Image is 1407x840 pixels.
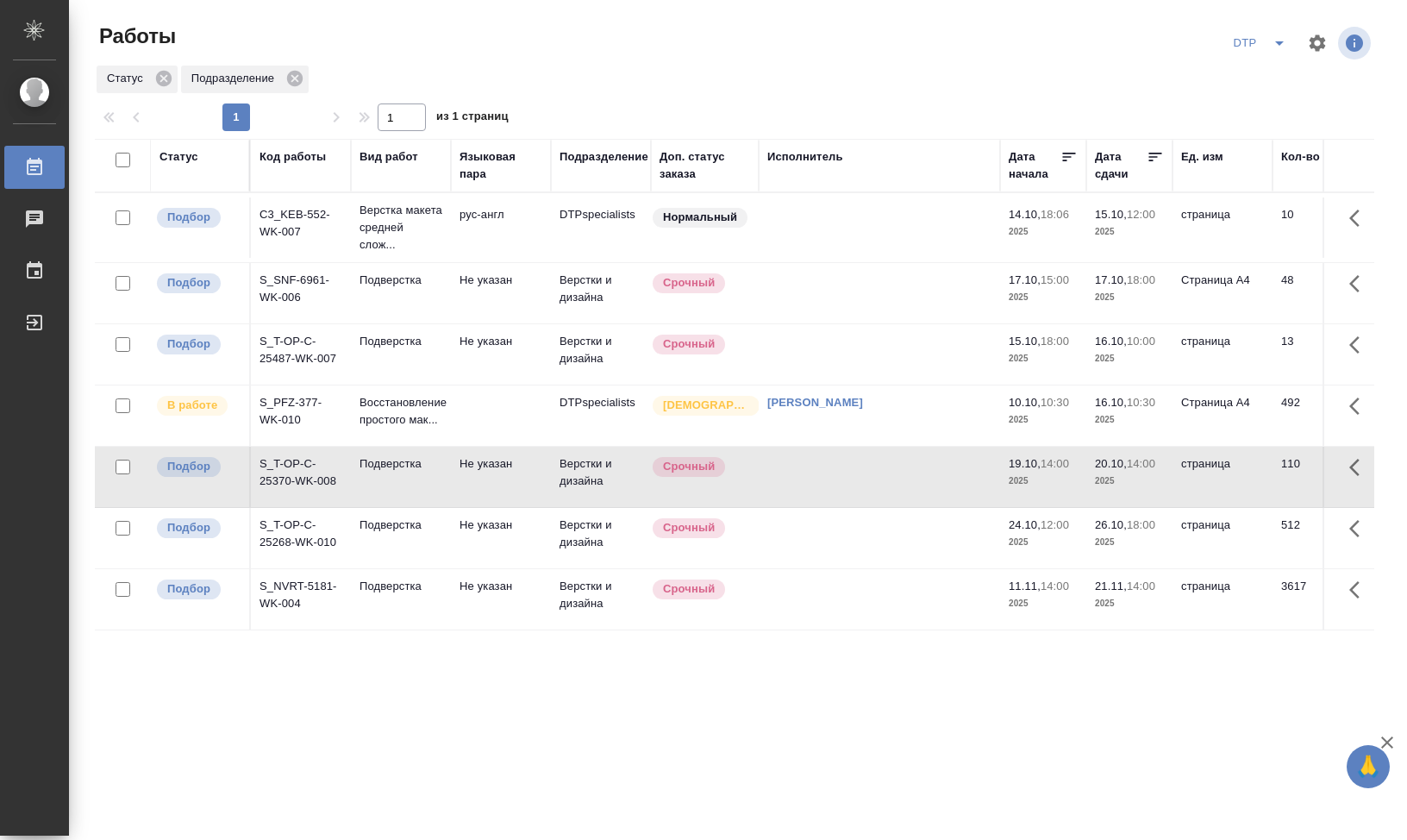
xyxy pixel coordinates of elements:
p: 21.11, [1095,580,1127,592]
p: Срочный [663,458,715,475]
div: Языковая пара [460,148,542,183]
p: 17.10, [1095,273,1127,286]
td: S_T-OP-C-25370-WK-008 [251,447,351,507]
p: Статус [107,70,149,87]
div: Дата сдачи [1095,148,1147,183]
button: Здесь прячутся важные кнопки [1339,447,1380,488]
p: 26.10, [1095,518,1127,531]
div: Можно подбирать исполнителей [155,578,241,601]
button: Здесь прячутся важные кнопки [1339,569,1380,611]
p: 2025 [1095,595,1164,612]
div: Подразделение [560,148,648,166]
p: Срочный [663,274,715,291]
button: Здесь прячутся важные кнопки [1339,263,1380,304]
p: 14:00 [1041,580,1069,592]
p: Восстановление простого мак... [360,394,442,429]
td: страница [1172,508,1273,568]
p: 14:00 [1127,457,1155,470]
p: 2025 [1009,350,1078,367]
td: C3_KEB-552-WK-007 [251,197,351,258]
p: Подверстка [360,333,442,350]
p: 12:00 [1041,518,1069,531]
td: Не указан [451,263,551,323]
td: S_PFZ-377-WK-010 [251,386,351,446]
td: S_T-OP-C-25268-WK-010 [251,508,351,568]
p: 14:00 [1041,457,1069,470]
p: 2025 [1095,534,1164,551]
p: Подбор [167,458,210,475]
div: Кол-во [1281,148,1320,166]
button: Здесь прячутся важные кнопки [1339,508,1380,549]
p: Подверстка [360,578,442,595]
p: Срочный [663,335,715,353]
div: Исполнитель выполняет работу [155,394,241,417]
div: Можно подбирать исполнителей [155,206,241,229]
p: 18:00 [1127,518,1155,531]
div: Код работы [260,148,326,166]
div: Исполнитель [767,148,843,166]
td: страница [1172,569,1273,630]
p: Верстка макета средней слож... [360,202,442,254]
div: Доп. статус заказа [660,148,750,183]
button: 🙏 [1347,745,1390,788]
p: 2025 [1009,473,1078,490]
td: Верстки и дизайна [551,508,651,568]
td: S_NVRT-5181-WK-004 [251,569,351,630]
p: 2025 [1009,534,1078,551]
td: 512 [1273,508,1359,568]
span: Работы [95,22,176,50]
p: 10:00 [1127,335,1155,348]
div: Дата начала [1009,148,1060,183]
td: Страница А4 [1172,263,1273,323]
p: 20.10, [1095,457,1127,470]
div: Статус [159,148,198,166]
p: 2025 [1095,289,1164,306]
td: 13 [1273,324,1359,385]
p: 2025 [1009,411,1078,429]
span: Настроить таблицу [1297,22,1338,64]
div: Ед. изм [1181,148,1223,166]
p: 19.10, [1009,457,1041,470]
p: 12:00 [1127,208,1155,221]
button: Здесь прячутся важные кнопки [1339,197,1380,239]
p: 17.10, [1009,273,1041,286]
p: 15:00 [1041,273,1069,286]
p: 18:00 [1041,335,1069,348]
p: 2025 [1095,473,1164,490]
div: Можно подбирать исполнителей [155,455,241,479]
p: 16.10, [1095,335,1127,348]
p: Подверстка [360,272,442,289]
p: 11.11, [1009,580,1041,592]
p: 24.10, [1009,518,1041,531]
p: 18:06 [1041,208,1069,221]
p: 10:30 [1127,396,1155,409]
p: Подразделение [191,70,280,87]
p: Подверстка [360,455,442,473]
td: 3617 [1273,569,1359,630]
p: 2025 [1009,223,1078,241]
td: Не указан [451,447,551,507]
td: Верстки и дизайна [551,263,651,323]
p: Подбор [167,519,210,536]
p: Подбор [167,274,210,291]
div: Вид работ [360,148,418,166]
td: DTPspecialists [551,197,651,258]
div: Можно подбирать исполнителей [155,272,241,295]
td: Верстки и дизайна [551,324,651,385]
td: Страница А4 [1172,386,1273,446]
td: страница [1172,324,1273,385]
button: Здесь прячутся важные кнопки [1339,324,1380,366]
span: Посмотреть информацию [1338,27,1374,60]
p: Срочный [663,580,715,598]
div: Подразделение [181,66,309,93]
button: Здесь прячутся важные кнопки [1339,386,1380,427]
p: Нормальный [663,209,737,226]
td: Верстки и дизайна [551,569,651,630]
span: из 1 страниц [436,106,509,131]
div: Можно подбирать исполнителей [155,517,241,540]
p: 2025 [1095,350,1164,367]
p: 2025 [1009,595,1078,612]
div: Можно подбирать исполнителей [155,333,241,356]
p: 15.10, [1095,208,1127,221]
p: Подверстка [360,517,442,534]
